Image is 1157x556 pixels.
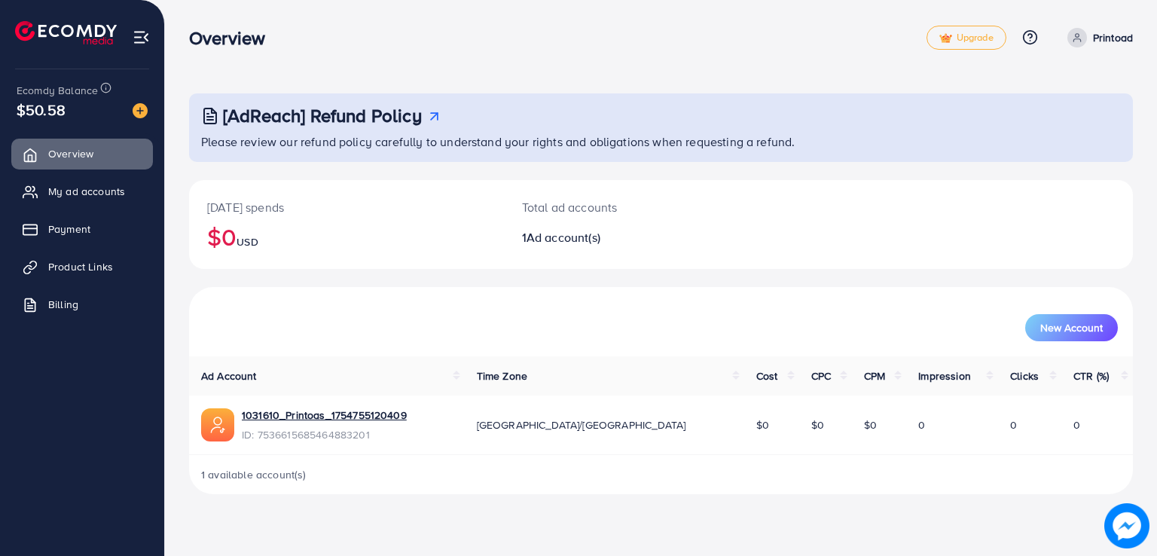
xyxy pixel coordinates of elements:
[237,234,258,249] span: USD
[17,83,98,98] span: Ecomdy Balance
[864,368,885,383] span: CPM
[201,408,234,441] img: ic-ads-acc.e4c84228.svg
[189,27,277,49] h3: Overview
[11,139,153,169] a: Overview
[48,259,113,274] span: Product Links
[48,146,93,161] span: Overview
[201,133,1124,151] p: Please review our refund policy carefully to understand your rights and obligations when requesti...
[11,214,153,244] a: Payment
[242,408,407,423] a: 1031610_Printoas_1754755120409
[811,417,824,432] span: $0
[48,297,78,312] span: Billing
[1010,417,1017,432] span: 0
[811,368,831,383] span: CPC
[242,427,407,442] span: ID: 7536615685464883201
[1093,29,1133,47] p: Printoad
[477,368,527,383] span: Time Zone
[133,29,150,46] img: menu
[864,417,877,432] span: $0
[15,21,117,44] img: logo
[1073,417,1080,432] span: 0
[927,26,1006,50] a: tickUpgrade
[527,229,600,246] span: Ad account(s)
[17,99,66,121] span: $50.58
[1040,322,1103,333] span: New Account
[756,368,778,383] span: Cost
[133,103,148,118] img: image
[11,176,153,206] a: My ad accounts
[522,231,722,245] h2: 1
[1104,503,1149,548] img: image
[207,222,486,251] h2: $0
[11,289,153,319] a: Billing
[918,417,925,432] span: 0
[11,252,153,282] a: Product Links
[939,32,994,44] span: Upgrade
[1073,368,1109,383] span: CTR (%)
[48,184,125,199] span: My ad accounts
[756,417,769,432] span: $0
[918,368,971,383] span: Impression
[1061,28,1133,47] a: Printoad
[201,368,257,383] span: Ad Account
[207,198,486,216] p: [DATE] spends
[223,105,422,127] h3: [AdReach] Refund Policy
[1010,368,1039,383] span: Clicks
[939,33,952,44] img: tick
[48,221,90,237] span: Payment
[522,198,722,216] p: Total ad accounts
[201,467,307,482] span: 1 available account(s)
[1025,314,1118,341] button: New Account
[477,417,686,432] span: [GEOGRAPHIC_DATA]/[GEOGRAPHIC_DATA]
